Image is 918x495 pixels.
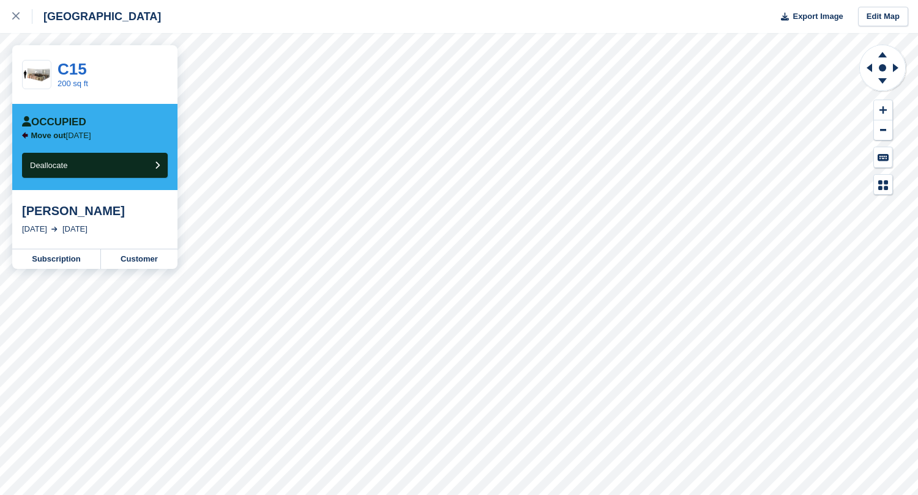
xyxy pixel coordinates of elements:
p: [DATE] [31,131,91,141]
a: 200 sq ft [58,79,88,88]
span: Move out [31,131,66,140]
span: Export Image [793,10,843,23]
img: arrow-left-icn-90495f2de72eb5bd0bd1c3c35deca35cc13f817d75bef06ecd7c0b315636ce7e.svg [22,132,28,139]
img: 200-sqft-unit.jpg [23,64,51,86]
a: Customer [101,249,177,269]
div: [GEOGRAPHIC_DATA] [32,9,161,24]
a: Subscription [12,249,101,269]
button: Zoom In [874,100,892,120]
button: Keyboard Shortcuts [874,147,892,167]
button: Deallocate [22,153,168,178]
a: C15 [58,60,87,78]
div: [DATE] [62,223,88,235]
button: Export Image [774,7,843,27]
span: Deallocate [30,161,67,170]
button: Zoom Out [874,120,892,141]
img: arrow-right-light-icn-cde0832a797a2874e46488d9cf13f60e5c3a73dbe684e267c42b8395dfbc2abf.svg [51,227,58,232]
button: Map Legend [874,175,892,195]
div: [DATE] [22,223,47,235]
a: Edit Map [858,7,908,27]
div: Occupied [22,116,86,128]
div: [PERSON_NAME] [22,204,168,218]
